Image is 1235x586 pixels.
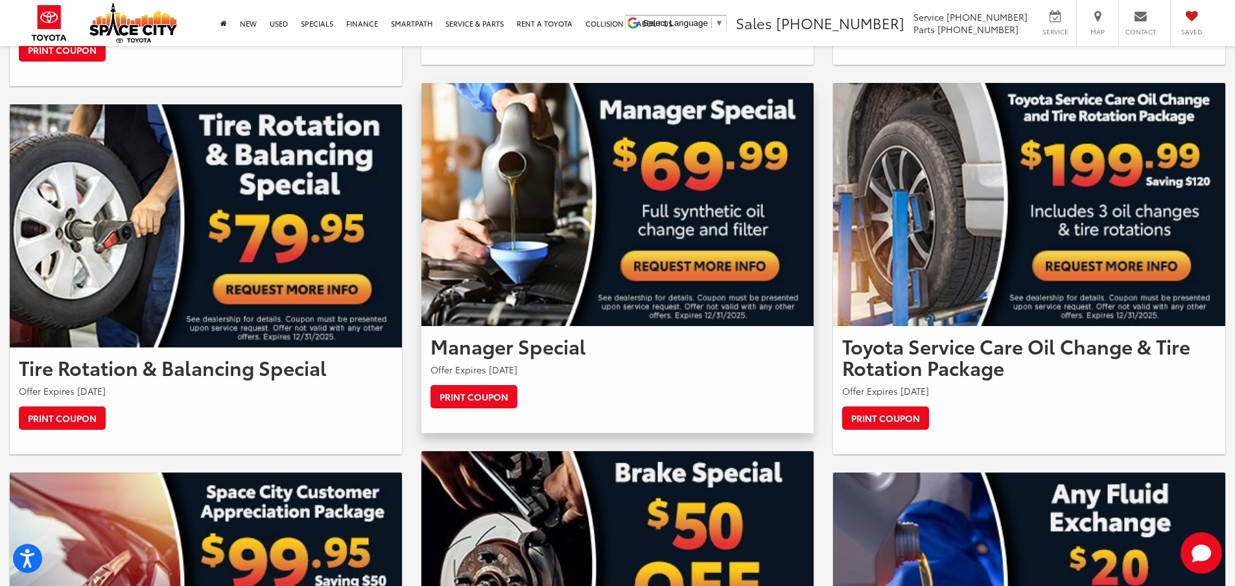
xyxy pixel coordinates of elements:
img: Tire Rotation & Balancing Special [10,104,402,347]
h2: Manager Special [430,335,805,357]
span: Select Language [643,18,708,28]
span: Map [1083,27,1112,36]
img: Space City Toyota [89,3,177,43]
a: Print Coupon [842,406,929,430]
a: Select Language​ [643,18,723,28]
span: Contact [1125,27,1156,36]
img: Toyota Service Care Oil Change & Tire Rotation Package [833,83,1225,326]
span: [PHONE_NUMBER] [776,12,904,33]
svg: Start Chat [1181,532,1222,574]
p: Offer Expires [DATE] [19,384,393,397]
span: [PHONE_NUMBER] [947,10,1028,23]
span: Service [1041,27,1070,36]
h2: Toyota Service Care Oil Change & Tire Rotation Package [842,335,1216,378]
span: ▼ [715,18,723,28]
a: Print Coupon [19,406,106,430]
p: Offer Expires [DATE] [430,363,805,376]
img: Manager Special [421,83,814,326]
a: Print Coupon [19,38,106,62]
span: Service [913,10,944,23]
span: Sales [736,12,772,33]
p: Offer Expires [DATE] [842,384,1216,397]
span: ​ [711,18,712,28]
span: Saved [1177,27,1206,36]
a: Print Coupon [430,385,517,408]
span: [PHONE_NUMBER] [937,23,1018,36]
span: Parts [913,23,935,36]
h2: Tire Rotation & Balancing Special [19,357,393,378]
button: Toggle Chat Window [1181,532,1222,574]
